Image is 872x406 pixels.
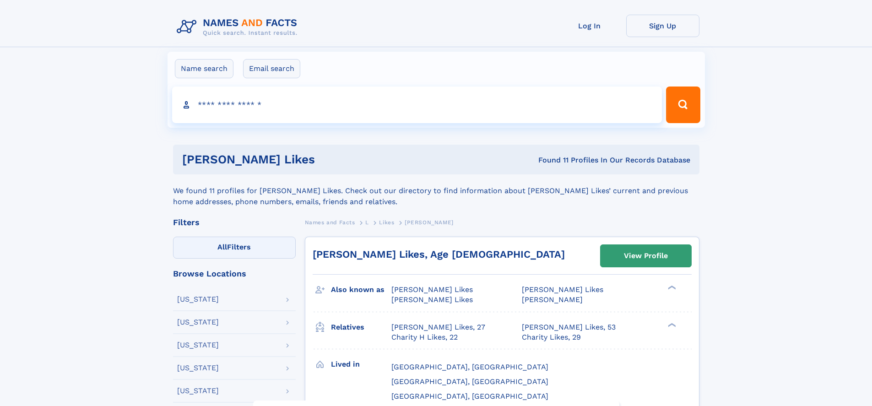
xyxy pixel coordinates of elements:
[391,322,485,332] a: [PERSON_NAME] Likes, 27
[391,332,458,342] a: Charity H Likes, 22
[391,363,548,371] span: [GEOGRAPHIC_DATA], [GEOGRAPHIC_DATA]
[305,217,355,228] a: Names and Facts
[626,15,699,37] a: Sign Up
[177,387,219,395] div: [US_STATE]
[666,285,677,291] div: ❯
[553,15,626,37] a: Log In
[522,332,581,342] a: Charity Likes, 29
[243,59,300,78] label: Email search
[313,249,565,260] a: [PERSON_NAME] Likes, Age [DEMOGRAPHIC_DATA]
[666,87,700,123] button: Search Button
[427,155,690,165] div: Found 11 Profiles In Our Records Database
[391,392,548,401] span: [GEOGRAPHIC_DATA], [GEOGRAPHIC_DATA]
[522,322,616,332] a: [PERSON_NAME] Likes, 53
[173,174,699,207] div: We found 11 profiles for [PERSON_NAME] Likes. Check out our directory to find information about [...
[331,282,391,298] h3: Also known as
[365,219,369,226] span: L
[173,237,296,259] label: Filters
[177,296,219,303] div: [US_STATE]
[173,15,305,39] img: Logo Names and Facts
[666,322,677,328] div: ❯
[331,357,391,372] h3: Lived in
[173,218,296,227] div: Filters
[331,319,391,335] h3: Relatives
[177,341,219,349] div: [US_STATE]
[522,285,603,294] span: [PERSON_NAME] Likes
[391,377,548,386] span: [GEOGRAPHIC_DATA], [GEOGRAPHIC_DATA]
[601,245,691,267] a: View Profile
[172,87,662,123] input: search input
[182,154,427,165] h1: [PERSON_NAME] Likes
[365,217,369,228] a: L
[405,219,454,226] span: [PERSON_NAME]
[217,243,227,251] span: All
[173,270,296,278] div: Browse Locations
[379,217,394,228] a: Likes
[522,295,583,304] span: [PERSON_NAME]
[391,285,473,294] span: [PERSON_NAME] Likes
[624,245,668,266] div: View Profile
[175,59,233,78] label: Name search
[379,219,394,226] span: Likes
[391,295,473,304] span: [PERSON_NAME] Likes
[177,364,219,372] div: [US_STATE]
[177,319,219,326] div: [US_STATE]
